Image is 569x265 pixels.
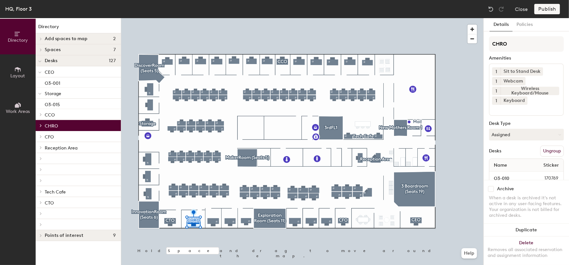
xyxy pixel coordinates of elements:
div: Webcam [501,77,526,85]
div: When a desk is archived it's not active in any user-facing features. Your organization is not bil... [489,195,564,218]
button: Help [461,248,477,259]
span: Points of interest [45,233,83,238]
span: Directory [8,38,28,43]
div: Archive [497,186,514,192]
button: Duplicate [484,224,569,237]
span: CHRO [45,123,58,129]
span: 2 [113,36,116,41]
span: Work Areas [6,109,30,114]
button: 1 [492,67,501,76]
span: 7 [113,47,116,52]
div: Keyboard [501,96,528,105]
div: Wireless Keyboard/Mouse [501,87,559,95]
span: Name [491,160,510,171]
div: Sit to Stand Desk [501,67,543,76]
span: 9 [113,233,116,238]
span: 1 [496,78,497,85]
span: Add spaces to map [45,36,88,41]
span: Desks [45,58,57,63]
button: 1 [492,87,501,95]
span: 1 [496,88,497,94]
button: Details [490,18,513,31]
span: CCO [45,112,55,118]
span: Layout [11,73,25,79]
p: O3-015 [45,100,60,107]
span: Tech Cafe [45,189,66,195]
img: Undo [488,6,494,12]
div: Desks [489,149,501,154]
span: CTO [45,200,54,206]
input: Unnamed desk [491,174,529,183]
span: 170769 [529,175,562,182]
button: 1 [492,77,501,85]
span: Sticker [540,160,562,171]
span: Spaces [45,47,61,52]
span: Storage [45,91,61,96]
img: Redo [498,6,505,12]
span: CEO [45,70,54,75]
div: Amenities [489,56,564,61]
button: Ungroup [540,146,564,157]
button: Policies [513,18,537,31]
h1: Directory [36,23,121,33]
span: 127 [109,58,116,63]
button: DeleteRemoves all associated reservation and assignment information [484,237,569,265]
button: 1 [492,96,501,105]
span: 1 [496,97,497,104]
span: 1 [496,68,497,75]
span: Reception Area [45,145,77,151]
div: HQ, Floor 3 [5,5,32,13]
div: Desk Type [489,121,564,126]
button: Assigned [489,129,564,140]
button: Close [515,4,528,14]
div: Removes all associated reservation and assignment information [488,247,565,259]
p: O3-001 [45,79,60,86]
span: CFO [45,134,54,140]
